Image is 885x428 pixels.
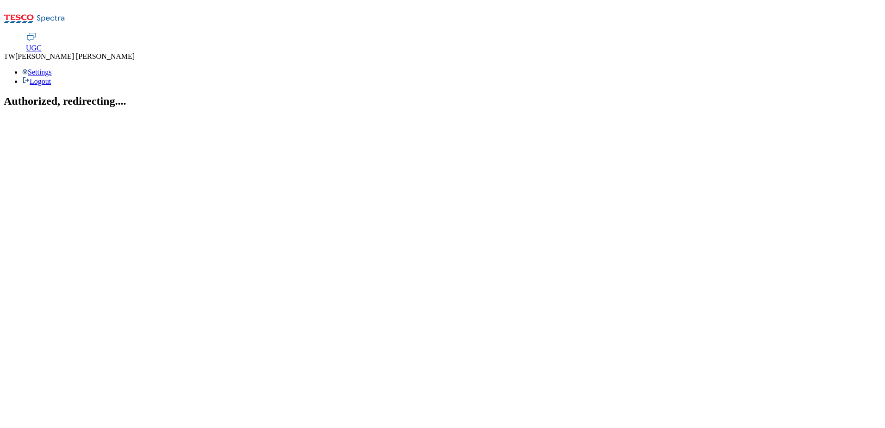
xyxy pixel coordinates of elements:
span: TW [4,52,15,60]
span: UGC [26,44,42,52]
span: [PERSON_NAME] [PERSON_NAME] [15,52,135,60]
a: Logout [22,77,51,85]
a: Settings [22,68,52,76]
h2: Authorized, redirecting.... [4,95,881,107]
a: UGC [26,33,42,52]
